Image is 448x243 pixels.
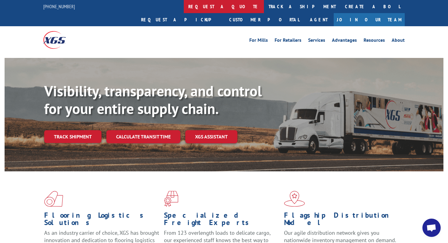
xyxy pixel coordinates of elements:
b: Visibility, transparency, and control for your entire supply chain. [44,81,262,118]
h1: Flagship Distribution Model [284,212,399,229]
a: Calculate transit time [106,130,180,143]
div: Open chat [422,219,441,237]
a: Request a pickup [137,13,225,26]
a: For Retailers [275,38,301,45]
h1: Flooring Logistics Solutions [44,212,159,229]
a: Agent [304,13,334,26]
a: XGS ASSISTANT [185,130,237,143]
img: xgs-icon-focused-on-flooring-red [164,191,178,207]
a: Resources [364,38,385,45]
a: About [392,38,405,45]
a: Join Our Team [334,13,405,26]
a: For Mills [249,38,268,45]
a: Advantages [332,38,357,45]
a: Customer Portal [225,13,304,26]
h1: Specialized Freight Experts [164,212,279,229]
a: Services [308,38,325,45]
img: xgs-icon-total-supply-chain-intelligence-red [44,191,63,207]
a: Track shipment [44,130,101,143]
img: xgs-icon-flagship-distribution-model-red [284,191,305,207]
a: [PHONE_NUMBER] [43,3,75,9]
